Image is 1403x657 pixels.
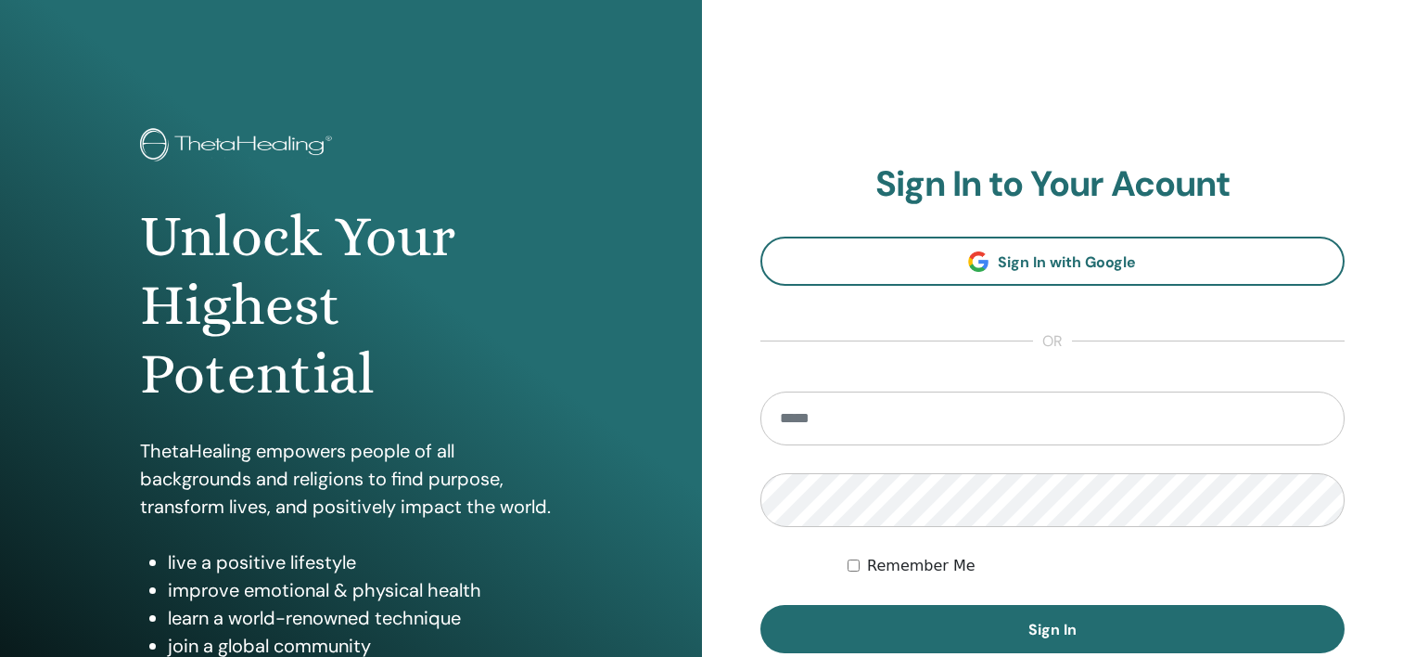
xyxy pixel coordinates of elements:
[1028,620,1077,639] span: Sign In
[140,437,561,521] p: ThetaHealing empowers people of all backgrounds and religions to find purpose, transform lives, a...
[1033,330,1072,353] span: or
[140,202,561,409] h1: Unlock Your Highest Potential
[998,252,1136,272] span: Sign In with Google
[168,604,561,632] li: learn a world-renowned technique
[760,237,1346,286] a: Sign In with Google
[760,163,1346,206] h2: Sign In to Your Acount
[168,576,561,604] li: improve emotional & physical health
[760,605,1346,653] button: Sign In
[848,555,1345,577] div: Keep me authenticated indefinitely or until I manually logout
[168,548,561,576] li: live a positive lifestyle
[867,555,976,577] label: Remember Me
